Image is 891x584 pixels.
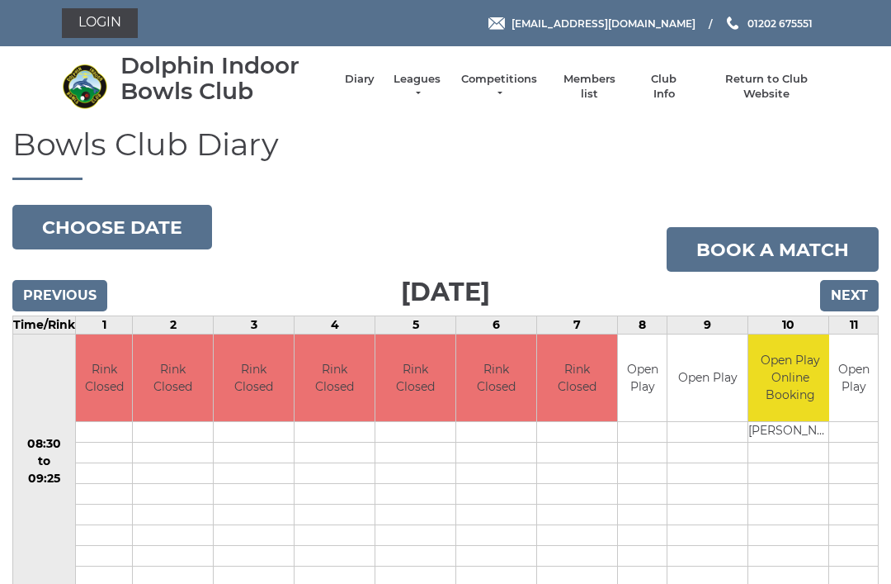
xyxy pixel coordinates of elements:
button: Choose date [12,205,212,249]
td: Open Play [829,335,878,421]
td: 2 [132,316,213,335]
td: Rink Closed [375,335,455,421]
a: Return to Club Website [705,72,829,102]
a: Diary [345,72,375,87]
td: 10 [748,316,829,335]
input: Next [820,280,879,311]
a: Competitions [460,72,539,102]
h1: Bowls Club Diary [12,127,879,181]
td: 3 [214,316,295,335]
td: Rink Closed [537,335,617,421]
td: 6 [456,316,537,335]
img: Email [488,17,505,30]
a: Login [62,8,138,38]
td: 7 [537,316,618,335]
a: Club Info [640,72,688,102]
img: Dolphin Indoor Bowls Club [62,64,107,109]
td: Rink Closed [133,335,213,421]
td: Rink Closed [295,335,375,421]
span: [EMAIL_ADDRESS][DOMAIN_NAME] [511,17,695,29]
td: Rink Closed [76,335,132,421]
td: Open Play [618,335,667,421]
td: 1 [76,316,133,335]
td: Rink Closed [456,335,536,421]
span: 01202 675551 [747,17,813,29]
a: Leagues [391,72,443,102]
a: Phone us 01202 675551 [724,16,813,31]
td: Open Play [667,335,747,421]
div: Dolphin Indoor Bowls Club [120,53,328,104]
td: 5 [375,316,456,335]
td: [PERSON_NAME] [748,421,832,442]
td: 4 [295,316,375,335]
td: Open Play Online Booking [748,335,832,421]
a: Book a match [667,227,879,272]
input: Previous [12,280,107,311]
td: 9 [667,316,748,335]
img: Phone us [727,17,738,30]
td: 8 [618,316,667,335]
a: Members list [554,72,623,102]
td: Time/Rink [13,316,76,335]
td: 11 [829,316,879,335]
td: Rink Closed [214,335,294,421]
a: Email [EMAIL_ADDRESS][DOMAIN_NAME] [488,16,695,31]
